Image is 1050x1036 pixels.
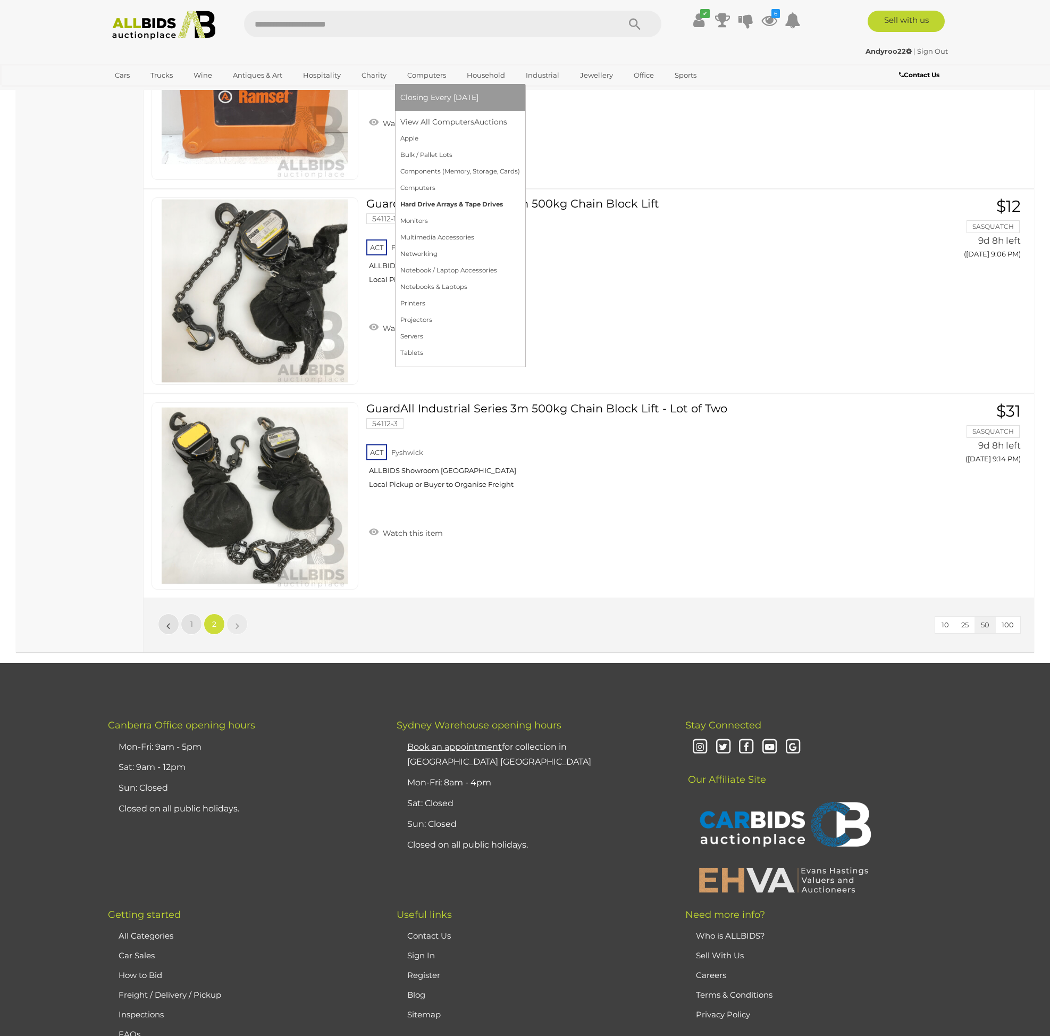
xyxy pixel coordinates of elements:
button: 50 [975,617,996,633]
a: Sign In [407,950,435,960]
span: Watch this item [380,119,443,128]
a: Register [407,970,440,980]
img: CARBIDS Auctionplace [693,791,874,861]
a: Andyroo22 [866,47,913,55]
li: Mon-Fri: 9am - 5pm [116,737,370,758]
a: Terms & Conditions [696,990,772,1000]
a: Sign Out [917,47,948,55]
a: 2 [204,614,225,635]
span: Watch this item [380,528,443,538]
a: ✔ [691,11,707,30]
a: Hospitality [296,67,348,84]
a: GuardAll Industrial Series 3m 500kg Chain Block Lift 54112-1 ACT Fyshwick ALLBIDS Showroom [GEOGR... [374,197,878,292]
button: 10 [935,617,955,633]
li: Closed on all public holidays. [116,799,370,819]
a: All Categories [119,931,173,941]
u: Book an appointment [407,742,502,752]
span: Stay Connected [685,719,761,731]
a: How to Bid [119,970,162,980]
a: Privacy Policy [696,1009,750,1020]
img: Allbids.com.au [106,11,222,40]
a: $12 SASQUATCH 9d 8h left ([DATE] 9:06 PM) [894,197,1023,264]
a: Book an appointmentfor collection in [GEOGRAPHIC_DATA] [GEOGRAPHIC_DATA] [407,742,591,767]
span: 100 [1002,620,1014,629]
span: 25 [961,620,969,629]
span: 1 [190,619,193,629]
a: Watch this item [366,319,446,335]
a: $31 SASQUATCH 9d 8h left ([DATE] 9:14 PM) [894,402,1023,469]
span: 2 [212,619,216,629]
a: Freight / Delivery / Pickup [119,990,221,1000]
span: 10 [942,620,949,629]
a: Careers [696,970,726,980]
button: 100 [995,617,1020,633]
li: Closed on all public holidays. [405,835,659,856]
a: Inspections [119,1009,164,1020]
a: Watch this item [366,524,446,540]
a: Trucks [144,67,180,84]
img: EHVA | Evans Hastings Valuers and Auctioneers [693,866,874,893]
a: Cars [108,67,137,84]
i: 6 [771,9,780,18]
a: Industrial [519,67,566,84]
img: 54112-3a.JPG [162,403,348,589]
li: Sun: Closed [116,778,370,799]
span: Sydney Warehouse opening hours [397,719,561,731]
span: Need more info? [685,909,765,921]
strong: Andyroo22 [866,47,912,55]
b: Contact Us [899,71,939,79]
a: Contact Us [899,69,942,81]
a: 6 [761,11,777,30]
li: Mon-Fri: 8am - 4pm [405,773,659,793]
a: Car Sales [119,950,155,960]
span: Useful links [397,909,452,921]
a: Charity [355,67,393,84]
button: Search [608,11,661,37]
span: Getting started [108,909,181,921]
img: 54112-1a.JPG [162,198,348,384]
a: Blog [407,990,425,1000]
a: » [226,614,248,635]
span: Canberra Office opening hours [108,719,255,731]
a: Wine [187,67,219,84]
li: Sun: Closed [405,814,659,835]
a: Sell With Us [696,950,744,960]
i: ✔ [700,9,710,18]
span: 50 [981,620,989,629]
a: Sell with us [868,11,945,32]
a: Household [460,67,512,84]
a: Sitemap [407,1009,441,1020]
i: Instagram [691,738,709,757]
span: $31 [996,401,1021,421]
span: | [913,47,915,55]
span: Our Affiliate Site [685,758,766,785]
a: 1 [181,614,202,635]
a: Sports [668,67,703,84]
i: Google [784,738,802,757]
a: [GEOGRAPHIC_DATA] [108,84,197,102]
a: « [158,614,179,635]
a: Antiques & Art [226,67,289,84]
a: GuardAll Industrial Series 3m 500kg Chain Block Lift - Lot of Two 54112-3 ACT Fyshwick ALLBIDS Sh... [374,402,878,497]
a: Who is ALLBIDS? [696,931,765,941]
i: Twitter [714,738,733,757]
li: Sat: Closed [405,793,659,814]
button: 25 [955,617,975,633]
span: $12 [996,196,1021,216]
a: Jewellery [573,67,620,84]
i: Facebook [737,738,755,757]
a: Contact Us [407,931,451,941]
span: Watch this item [380,324,443,333]
a: Office [627,67,661,84]
li: Sat: 9am - 12pm [116,757,370,778]
i: Youtube [760,738,779,757]
a: Computers [400,67,453,84]
a: Watch this item [366,114,446,130]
